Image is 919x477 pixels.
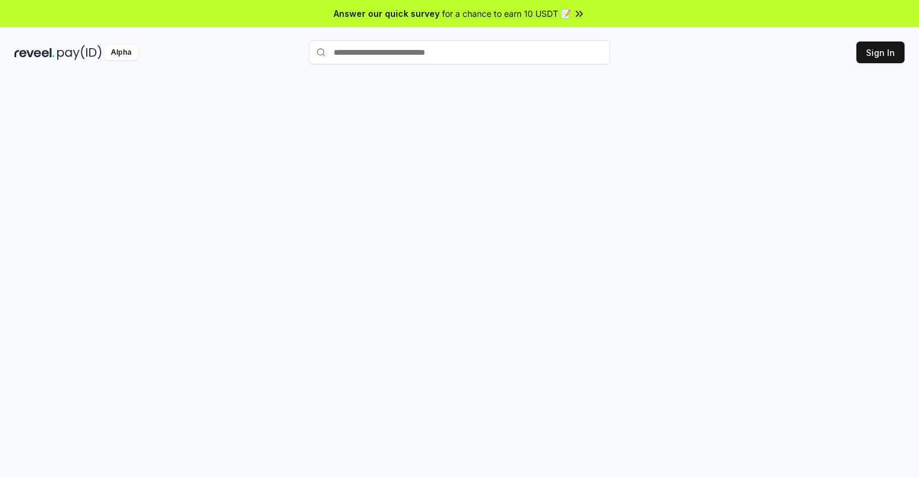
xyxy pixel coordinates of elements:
[104,45,138,60] div: Alpha
[334,7,440,20] span: Answer our quick survey
[856,42,905,63] button: Sign In
[57,45,102,60] img: pay_id
[14,45,55,60] img: reveel_dark
[442,7,571,20] span: for a chance to earn 10 USDT 📝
